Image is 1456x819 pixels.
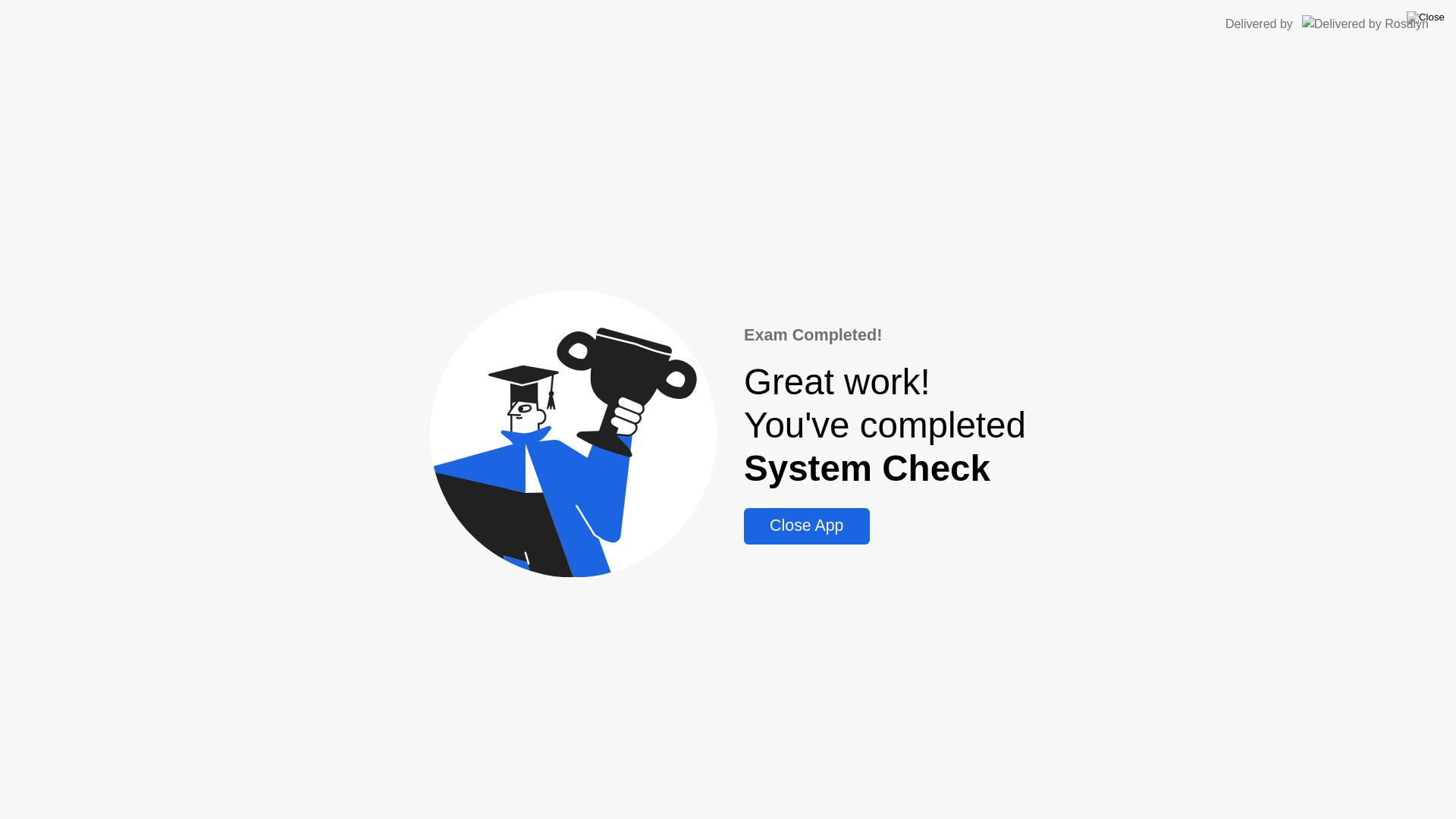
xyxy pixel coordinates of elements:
[744,323,1026,347] div: Exam Completed!
[1225,15,1293,33] div: Delivered by
[1407,11,1445,24] img: Close
[744,448,990,488] b: System Check
[748,516,864,535] div: Close App
[744,360,1026,490] div: Great work! You've completed
[744,508,869,544] button: Close App
[1302,15,1429,33] img: Delivered by Rosalyn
